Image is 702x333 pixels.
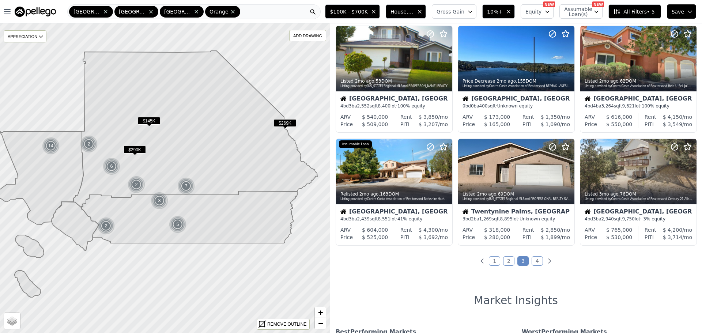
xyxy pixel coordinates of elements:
img: House [463,209,468,215]
img: Pellego [15,7,56,17]
span: $ 509,000 [362,121,388,127]
img: g1.png [151,192,169,209]
span: Equity [525,8,541,15]
span: $ 280,000 [484,234,510,240]
a: Price Decrease 2mo ago,155DOMListing provided byContra Costa Association of Realtorsand RE/MAX LA... [458,26,574,133]
div: ARV [463,226,473,234]
span: $ 765,000 [606,227,632,233]
div: 2 [97,217,115,235]
span: $ 2,850 [541,227,560,233]
img: House [340,96,346,102]
div: 5 [169,216,186,233]
time: 2025-07-28 05:00 [599,79,619,84]
span: $ 4,150 [663,114,682,120]
div: /mo [534,226,570,234]
div: Twentynine Palms, [GEOGRAPHIC_DATA] [463,209,570,216]
div: /mo [532,234,570,241]
div: Listed , 69 DOM [463,191,571,197]
div: [GEOGRAPHIC_DATA], [GEOGRAPHIC_DATA] [585,96,692,103]
a: Listed 2mo ago,53DOMListing provided by[US_STATE] Regional MLSand RE/[PERSON_NAME] REALTYHouse[GE... [336,26,452,133]
button: Gross Gain [432,4,476,19]
h1: Market Insights [474,294,558,307]
button: 10%+ [482,4,515,19]
div: ARV [585,226,595,234]
span: $ 540,000 [362,114,388,120]
span: $ 3,207 [419,121,438,127]
span: All Filters • 5 [613,8,654,15]
span: $ 4,200 [663,227,682,233]
span: $290K [124,146,146,154]
img: g1.png [97,217,115,235]
img: g1.png [42,137,60,155]
div: [GEOGRAPHIC_DATA], [GEOGRAPHIC_DATA] [340,209,448,216]
div: 6 [103,158,120,175]
div: [GEOGRAPHIC_DATA], [GEOGRAPHIC_DATA] [463,96,570,103]
span: $ 1,899 [541,234,560,240]
span: Save [672,8,684,15]
div: 2 [128,176,145,193]
div: Listed , 76 DOM [585,191,693,197]
span: 2,439 [357,216,370,222]
div: Rent [400,113,412,121]
div: Price Decrease , 155 DOM [463,78,571,84]
span: 8,551 [378,216,390,222]
img: g1.png [103,158,121,175]
a: Previous page [479,257,486,265]
button: All Filters• 5 [608,4,661,19]
div: Listing provided by Contra Costa Association of Realtors and Berkshire Hathaway HomeServices [PER... [340,197,449,201]
div: ARV [463,113,473,121]
span: 10%+ [487,8,503,15]
div: NEW [592,1,604,7]
span: $ 4,300 [419,227,438,233]
a: Zoom out [315,318,326,329]
span: 9,750 [622,216,634,222]
div: PITI [645,121,654,128]
div: 2 [80,135,98,153]
div: /mo [654,121,692,128]
div: /mo [656,113,692,121]
div: /mo [532,121,570,128]
span: 400 [479,103,488,109]
a: Listed 2mo ago,69DOMListing provided by[US_STATE] Regional MLSand PROFESSIONAL REALTY SVC. INT'LH... [458,139,574,246]
span: $ 550,000 [606,121,632,127]
button: Equity [521,4,554,19]
span: 9,621 [622,103,634,109]
a: Listed 3mo ago,76DOMListing provided byContra Costa Association of Realtorsand Century 21 Allstar... [580,139,696,246]
div: $145K [138,117,160,128]
img: g1.png [177,177,195,195]
span: 8,400 [378,103,390,109]
a: Page 4 [532,256,543,266]
img: g1.png [128,176,146,193]
div: Listing provided by Contra Costa Association of Realtors and Century 21 Allstars [585,197,693,201]
div: Price [585,234,597,241]
img: House [585,209,590,215]
div: Listing provided by [US_STATE] Regional MLS and RE/[PERSON_NAME] REALTY [340,84,449,88]
span: $269K [274,119,296,127]
span: $ 3,850 [419,114,438,120]
div: ADD DRAWING [290,30,326,41]
time: 2025-07-14 05:00 [599,192,619,197]
time: 2025-08-05 22:33 [355,79,374,84]
a: Relisted 2mo ago,163DOMListing provided byContra Costa Association of Realtorsand Berkshire Hatha... [336,139,452,246]
div: PITI [645,234,654,241]
div: ARV [340,226,351,234]
div: 3 [151,192,168,209]
div: /mo [412,113,448,121]
div: [GEOGRAPHIC_DATA], [GEOGRAPHIC_DATA] [340,96,448,103]
div: APPRECIATION [4,30,46,42]
span: $145K [138,117,160,125]
div: Price [585,121,597,128]
div: 0 bd 0 ba sqft · Unknown equity [463,103,570,109]
span: Gross Gain [437,8,464,15]
div: 4 bd 3 ba sqft lot · 41% equity [340,216,448,222]
span: 2,552 [357,103,370,109]
span: 3,264 [601,103,614,109]
div: 14 [42,137,60,155]
div: /mo [409,234,448,241]
img: House [340,209,346,215]
ul: Pagination [330,257,702,265]
div: $269K [274,119,296,130]
div: Assumable Loan [339,140,372,148]
div: Rent [522,113,534,121]
div: Listing provided by [US_STATE] Regional MLS and PROFESSIONAL REALTY SVC. INT'L [463,197,571,201]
